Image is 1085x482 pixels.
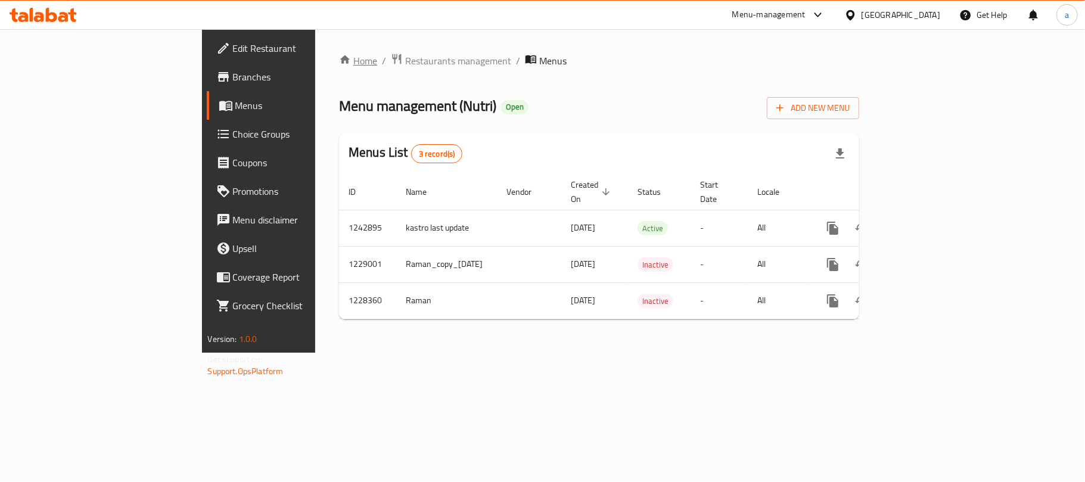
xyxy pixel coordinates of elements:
span: Edit Restaurant [233,41,374,55]
span: Locale [757,185,795,199]
table: enhanced table [339,174,943,319]
td: Raman [396,282,497,319]
div: Open [501,100,528,114]
span: 1.0.0 [239,331,257,347]
div: Active [638,221,668,235]
span: Menu management ( Nutri ) [339,92,496,119]
a: Promotions [207,177,383,206]
div: Inactive [638,257,673,272]
span: Version: [208,331,237,347]
a: Menu disclaimer [207,206,383,234]
td: - [691,282,748,319]
span: [DATE] [571,220,595,235]
h2: Menus List [349,144,462,163]
th: Actions [809,174,943,210]
button: more [819,214,847,242]
div: Menu-management [732,8,806,22]
a: Coverage Report [207,263,383,291]
span: Inactive [638,294,673,308]
span: Open [501,102,528,112]
span: a [1065,8,1069,21]
td: All [748,246,809,282]
td: All [748,282,809,319]
span: [DATE] [571,256,595,272]
span: Created On [571,178,614,206]
button: more [819,250,847,279]
button: Add New Menu [767,97,859,119]
span: Choice Groups [233,127,374,141]
span: Get support on: [208,352,263,367]
a: Restaurants management [391,53,511,69]
span: Inactive [638,258,673,272]
span: Menus [235,98,374,113]
td: - [691,246,748,282]
span: Add New Menu [776,101,850,116]
span: Start Date [700,178,733,206]
td: kastro last update [396,210,497,246]
button: Change Status [847,214,876,242]
button: more [819,287,847,315]
span: Restaurants management [405,54,511,68]
span: Branches [233,70,374,84]
span: Name [406,185,442,199]
span: Coverage Report [233,270,374,284]
a: Branches [207,63,383,91]
span: Promotions [233,184,374,198]
span: Upsell [233,241,374,256]
div: Export file [826,139,854,168]
td: Raman_copy_[DATE] [396,246,497,282]
button: Change Status [847,287,876,315]
nav: breadcrumb [339,53,859,69]
li: / [382,54,386,68]
a: Edit Restaurant [207,34,383,63]
span: Menu disclaimer [233,213,374,227]
span: Active [638,222,668,235]
div: [GEOGRAPHIC_DATA] [862,8,940,21]
span: [DATE] [571,293,595,308]
button: Change Status [847,250,876,279]
td: - [691,210,748,246]
span: ID [349,185,371,199]
div: Total records count [411,144,463,163]
span: Status [638,185,676,199]
a: Menus [207,91,383,120]
li: / [516,54,520,68]
a: Coupons [207,148,383,177]
span: 3 record(s) [412,148,462,160]
span: Grocery Checklist [233,298,374,313]
a: Upsell [207,234,383,263]
a: Support.OpsPlatform [208,363,284,379]
span: Menus [539,54,567,68]
span: Coupons [233,156,374,170]
td: All [748,210,809,246]
a: Grocery Checklist [207,291,383,320]
a: Choice Groups [207,120,383,148]
span: Vendor [506,185,547,199]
